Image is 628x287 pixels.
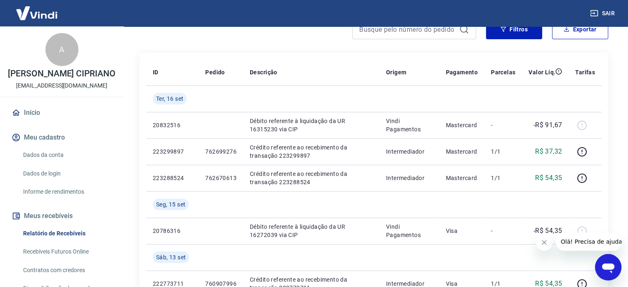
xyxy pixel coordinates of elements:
a: Relatório de Recebíveis [20,225,114,242]
p: Vindi Pagamentos [386,117,433,133]
p: Parcelas [491,68,515,76]
p: Crédito referente ao recebimento da transação 223288524 [250,170,373,186]
p: Vindi Pagamentos [386,223,433,239]
button: Meu cadastro [10,128,114,147]
p: Débito referente à liquidação da UR 16272039 via CIP [250,223,373,239]
span: Ter, 16 set [156,95,183,103]
p: Mastercard [446,121,478,129]
p: -R$ 54,35 [533,226,562,236]
span: Sáb, 13 set [156,253,186,261]
p: Pedido [205,68,225,76]
p: [EMAIL_ADDRESS][DOMAIN_NAME] [16,81,107,90]
a: Informe de rendimentos [20,183,114,200]
p: Visa [446,227,478,235]
iframe: Mensagem da empresa [556,232,621,251]
button: Exportar [552,19,608,39]
div: A [45,33,78,66]
p: R$ 54,35 [535,173,562,183]
a: Início [10,104,114,122]
a: Dados da conta [20,147,114,164]
p: Valor Líq. [528,68,555,76]
p: Mastercard [446,174,478,182]
iframe: Botão para abrir a janela de mensagens [595,254,621,280]
p: Origem [386,68,406,76]
a: Contratos com credores [20,262,114,279]
p: Intermediador [386,147,433,156]
p: Intermediador [386,174,433,182]
p: -R$ 91,67 [533,120,562,130]
p: 762670613 [205,174,237,182]
p: 20832516 [153,121,192,129]
p: 20786316 [153,227,192,235]
p: Crédito referente ao recebimento da transação 223299897 [250,143,373,160]
p: ID [153,68,159,76]
p: 223288524 [153,174,192,182]
p: R$ 37,32 [535,147,562,157]
button: Sair [588,6,618,21]
p: 1/1 [491,147,515,156]
p: [PERSON_NAME] CIPRIANO [8,69,116,78]
p: Tarifas [575,68,595,76]
p: 1/1 [491,174,515,182]
img: Vindi [10,0,64,26]
p: Descrição [250,68,277,76]
p: Pagamento [446,68,478,76]
p: - [491,227,515,235]
p: 223299897 [153,147,192,156]
button: Meus recebíveis [10,207,114,225]
input: Busque pelo número do pedido [359,23,456,36]
p: Mastercard [446,147,478,156]
span: Seg, 15 set [156,200,185,209]
button: Filtros [486,19,542,39]
p: Débito referente à liquidação da UR 16315230 via CIP [250,117,373,133]
span: Olá! Precisa de ajuda? [5,6,69,12]
a: Dados de login [20,165,114,182]
iframe: Fechar mensagem [536,234,552,251]
p: 762699276 [205,147,237,156]
p: - [491,121,515,129]
a: Recebíveis Futuros Online [20,243,114,260]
